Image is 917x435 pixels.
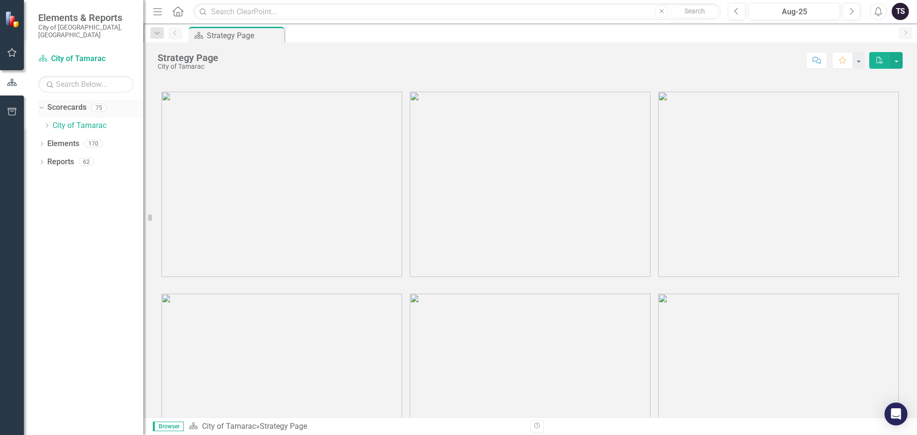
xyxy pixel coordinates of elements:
a: City of Tamarac [38,53,134,64]
div: Aug-25 [752,6,837,18]
div: 170 [84,140,103,148]
input: Search ClearPoint... [193,3,721,20]
img: tamarac2%20v3.png [410,92,650,277]
a: Reports [47,157,74,168]
small: City of [GEOGRAPHIC_DATA], [GEOGRAPHIC_DATA] [38,23,134,39]
div: » [189,421,523,432]
button: Search [671,5,718,18]
div: Open Intercom Messenger [885,403,907,425]
a: City of Tamarac [53,120,143,131]
div: 75 [91,104,107,112]
div: 62 [79,158,94,166]
div: Strategy Page [207,30,282,42]
img: ClearPoint Strategy [5,11,21,27]
input: Search Below... [38,76,134,93]
a: Scorecards [47,102,86,113]
img: tamarac1%20v3.png [161,92,402,277]
span: Elements & Reports [38,12,134,23]
div: City of Tamarac [158,63,218,70]
button: Aug-25 [748,3,840,20]
div: Strategy Page [158,53,218,63]
a: Elements [47,138,79,149]
span: Browser [153,422,184,431]
div: Strategy Page [260,422,307,431]
img: tamarac3%20v3.png [658,92,899,277]
button: TS [892,3,909,20]
a: City of Tamarac [202,422,256,431]
span: Search [684,7,705,15]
